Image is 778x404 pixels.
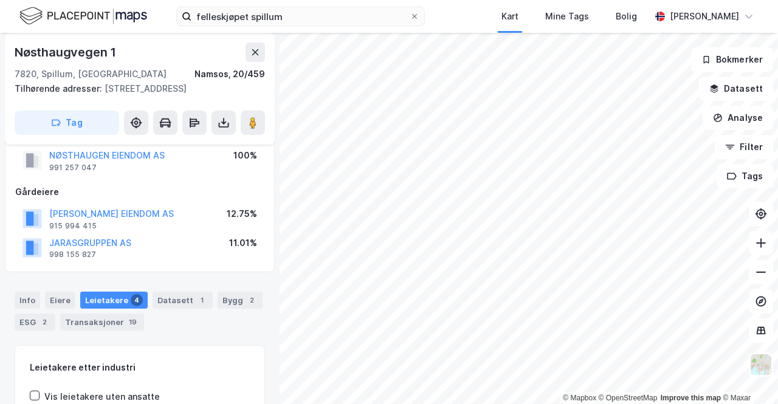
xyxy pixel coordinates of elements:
[15,313,55,330] div: ESG
[49,221,97,231] div: 915 994 415
[194,67,265,81] div: Namsos, 20/459
[44,389,160,404] div: Vis leietakere uten ansatte
[616,9,637,24] div: Bolig
[45,292,75,309] div: Eiere
[196,294,208,306] div: 1
[233,148,257,163] div: 100%
[717,346,778,404] div: Kontrollprogram for chat
[229,236,257,250] div: 11.01%
[699,77,773,101] button: Datasett
[218,292,263,309] div: Bygg
[15,111,119,135] button: Tag
[19,5,147,27] img: logo.f888ab2527a4732fd821a326f86c7f29.svg
[15,43,119,62] div: Nøsthaugvegen 1
[49,250,96,259] div: 998 155 827
[30,360,250,375] div: Leietakere etter industri
[661,394,721,402] a: Improve this map
[717,346,778,404] iframe: Chat Widget
[545,9,589,24] div: Mine Tags
[60,313,144,330] div: Transaksjoner
[563,394,596,402] a: Mapbox
[15,81,255,96] div: [STREET_ADDRESS]
[15,185,264,199] div: Gårdeiere
[715,135,773,159] button: Filter
[15,83,105,94] span: Tilhørende adresser:
[246,294,258,306] div: 2
[717,164,773,188] button: Tags
[131,294,143,306] div: 4
[153,292,213,309] div: Datasett
[15,292,40,309] div: Info
[38,316,50,328] div: 2
[126,316,139,328] div: 19
[80,292,148,309] div: Leietakere
[501,9,518,24] div: Kart
[49,163,97,173] div: 991 257 047
[670,9,739,24] div: [PERSON_NAME]
[599,394,658,402] a: OpenStreetMap
[15,67,167,81] div: 7820, Spillum, [GEOGRAPHIC_DATA]
[691,47,773,72] button: Bokmerker
[191,7,410,26] input: Søk på adresse, matrikkel, gårdeiere, leietakere eller personer
[227,207,257,221] div: 12.75%
[703,106,773,130] button: Analyse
